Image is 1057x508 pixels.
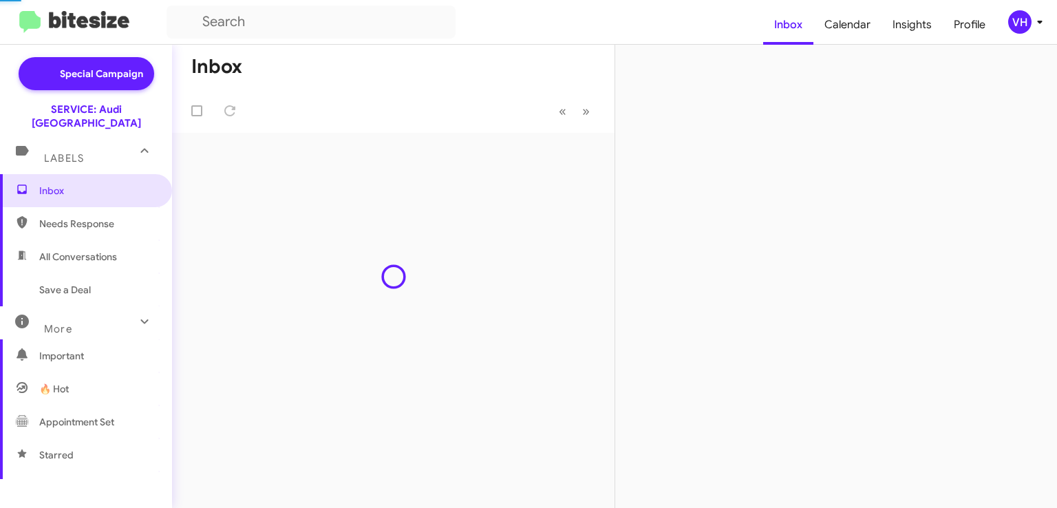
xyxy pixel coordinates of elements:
[574,97,598,125] button: Next
[39,217,156,231] span: Needs Response
[39,382,69,396] span: 🔥 Hot
[191,56,242,78] h1: Inbox
[763,5,813,45] a: Inbox
[551,97,598,125] nav: Page navigation example
[39,250,117,264] span: All Conversations
[39,283,91,297] span: Save a Deal
[60,67,143,81] span: Special Campaign
[559,103,566,120] span: «
[582,103,590,120] span: »
[44,152,84,165] span: Labels
[551,97,575,125] button: Previous
[44,323,72,335] span: More
[813,5,882,45] a: Calendar
[882,5,943,45] a: Insights
[1008,10,1032,34] div: VH
[996,10,1042,34] button: VH
[39,448,74,462] span: Starred
[167,6,456,39] input: Search
[19,57,154,90] a: Special Campaign
[943,5,996,45] a: Profile
[39,415,114,429] span: Appointment Set
[39,184,156,198] span: Inbox
[39,349,156,363] span: Important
